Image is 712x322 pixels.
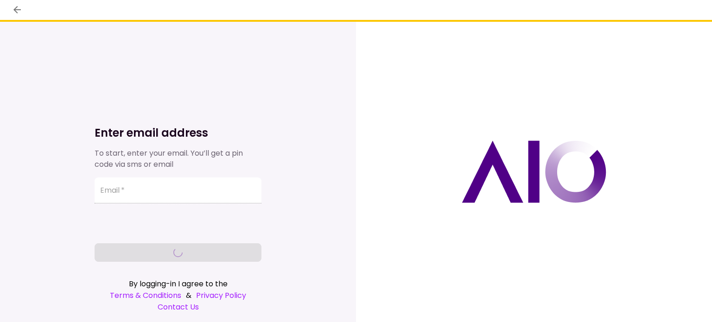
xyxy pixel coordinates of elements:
[110,290,181,301] a: Terms & Conditions
[462,140,606,203] img: AIO logo
[95,278,261,290] div: By logging-in I agree to the
[95,290,261,301] div: &
[196,290,246,301] a: Privacy Policy
[95,301,261,313] a: Contact Us
[95,126,261,140] h1: Enter email address
[9,2,25,18] button: back
[95,148,261,170] div: To start, enter your email. You’ll get a pin code via sms or email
